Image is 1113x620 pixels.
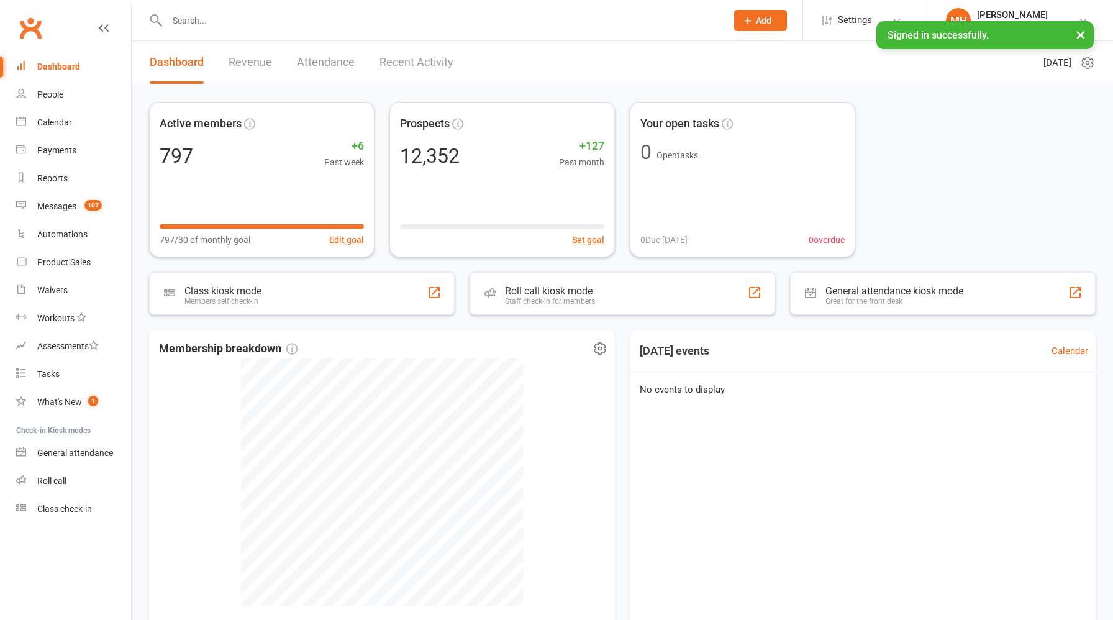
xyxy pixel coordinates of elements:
a: Waivers [16,276,131,304]
a: Class kiosk mode [16,495,131,523]
div: People [37,89,63,99]
span: Add [756,16,771,25]
a: Roll call [16,467,131,495]
a: Dashboard [150,41,204,84]
div: Reports [37,173,68,183]
span: +127 [559,137,604,155]
a: Reports [16,165,131,193]
button: Add [734,10,787,31]
a: People [16,81,131,109]
div: Automations [37,229,88,239]
span: [DATE] [1043,55,1071,70]
button: × [1070,21,1092,48]
a: Clubworx [15,12,46,43]
a: Payments [16,137,131,165]
div: Class check-in [37,504,92,514]
span: Your open tasks [640,115,719,133]
div: Payments [37,145,76,155]
a: Recent Activity [379,41,453,84]
div: 797 [160,146,193,166]
span: Membership breakdown [159,340,298,358]
a: What's New1 [16,388,131,416]
a: Messages 107 [16,193,131,221]
div: ACA Network [977,21,1048,32]
div: Members self check-in [184,297,261,306]
div: Assessments [37,341,99,351]
span: Open tasks [656,150,698,160]
div: General attendance [37,448,113,458]
a: Attendance [297,41,355,84]
span: 797/30 of monthly goal [160,233,250,247]
a: Product Sales [16,248,131,276]
a: Calendar [16,109,131,137]
div: [PERSON_NAME] [977,9,1048,21]
div: Product Sales [37,257,91,267]
span: 0 overdue [809,233,845,247]
button: Edit goal [329,233,364,247]
div: MH [946,8,971,33]
span: Past week [324,155,364,169]
a: Revenue [229,41,272,84]
div: Messages [37,201,76,211]
a: Workouts [16,304,131,332]
span: 1 [88,396,98,406]
a: Calendar [1052,344,1088,358]
div: Class kiosk mode [184,285,261,297]
span: Past month [559,155,604,169]
span: Prospects [400,115,450,133]
div: Staff check-in for members [505,297,595,306]
div: 12,352 [400,146,460,166]
div: Dashboard [37,62,80,71]
div: Tasks [37,369,60,379]
div: Calendar [37,117,72,127]
div: What's New [37,397,82,407]
div: General attendance kiosk mode [825,285,963,297]
input: Search... [163,12,718,29]
span: Signed in successfully. [888,29,989,41]
a: Assessments [16,332,131,360]
a: Tasks [16,360,131,388]
span: Active members [160,115,242,133]
span: 0 Due [DATE] [640,233,688,247]
a: General attendance kiosk mode [16,439,131,467]
div: Roll call [37,476,66,486]
div: 0 [640,142,652,162]
div: Waivers [37,285,68,295]
div: No events to display [625,372,1101,407]
h3: [DATE] events [630,340,719,362]
a: Dashboard [16,53,131,81]
a: Automations [16,221,131,248]
div: Roll call kiosk mode [505,285,595,297]
span: 107 [84,200,102,211]
div: Workouts [37,313,75,323]
div: Great for the front desk [825,297,963,306]
span: +6 [324,137,364,155]
button: Set goal [572,233,604,247]
span: Settings [838,6,872,34]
